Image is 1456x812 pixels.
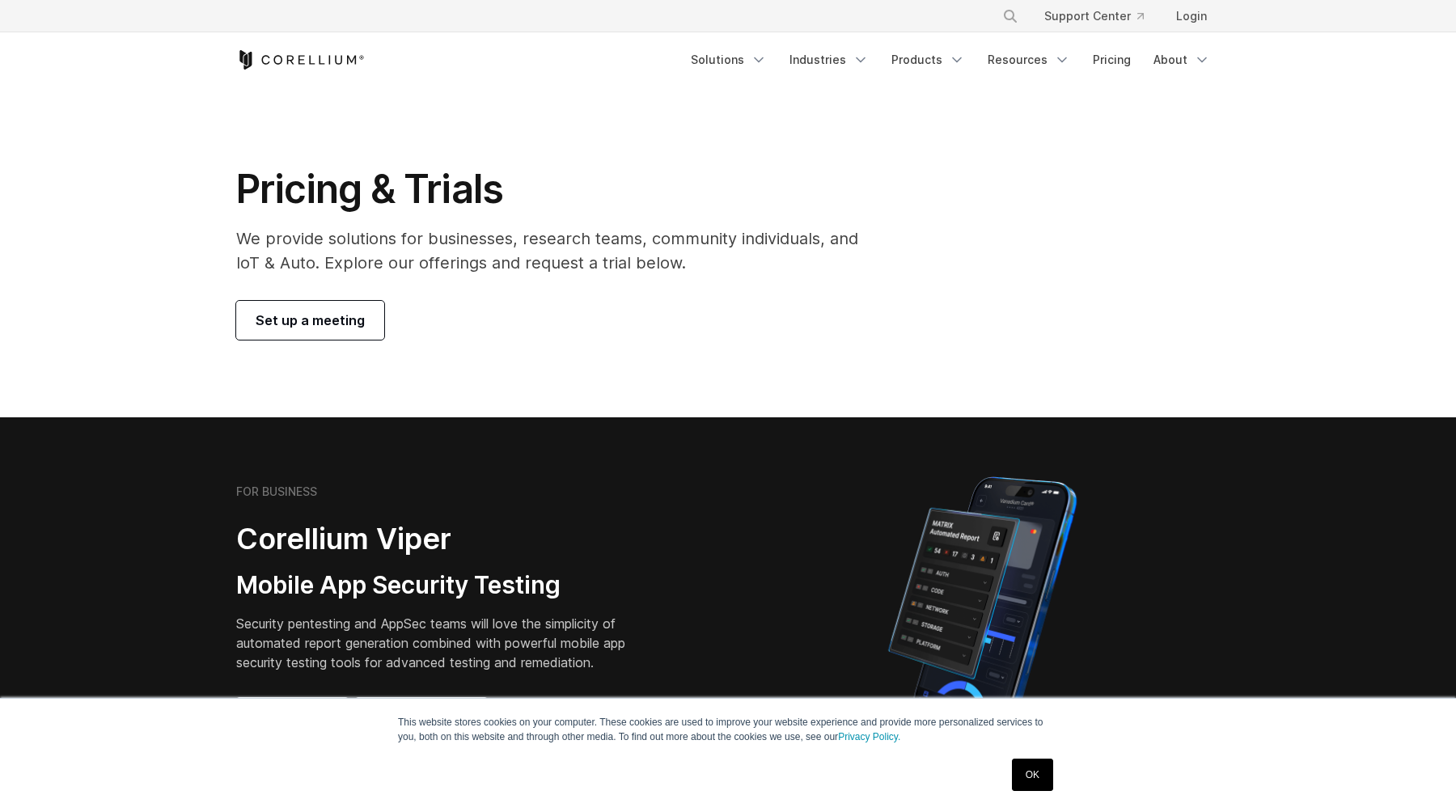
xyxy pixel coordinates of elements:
[681,45,1220,74] div: Navigation Menu
[1031,2,1157,31] a: Support Center
[681,45,777,74] a: Solutions
[1144,45,1220,74] a: About
[1083,45,1141,74] a: Pricing
[236,570,650,601] h3: Mobile App Security Testing
[978,45,1080,74] a: Resources
[996,2,1025,31] button: Search
[1163,2,1220,31] a: Login
[236,614,650,672] p: Security pentesting and AppSec teams will love the simplicity of automated report generation comb...
[983,2,1220,31] div: Navigation Menu
[882,45,975,74] a: Products
[236,484,317,499] h6: FOR BUSINESS
[861,469,1104,752] img: Corellium MATRIX automated report on iPhone showing app vulnerability test results across securit...
[256,311,365,330] span: Set up a meeting
[398,715,1058,744] p: This website stores cookies on your computer. These cookies are used to improve your website expe...
[236,50,365,70] a: Corellium Home
[780,45,878,74] a: Industries
[838,731,900,742] a: Privacy Policy.
[236,301,384,340] a: Set up a meeting
[236,521,650,557] h2: Corellium Viper
[1012,759,1053,791] a: OK
[236,226,881,275] p: We provide solutions for businesses, research teams, community individuals, and IoT & Auto. Explo...
[236,165,881,214] h1: Pricing & Trials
